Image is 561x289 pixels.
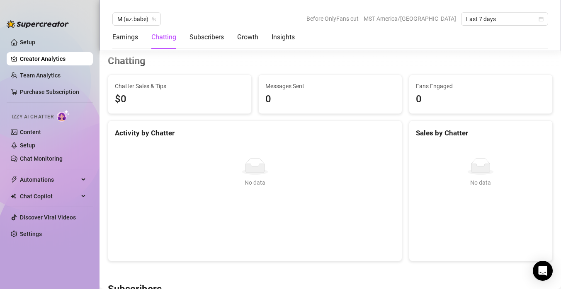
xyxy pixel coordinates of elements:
img: AI Chatter [57,110,70,122]
div: Growth [237,32,258,42]
div: Chatting [151,32,176,42]
span: M (az.babe) [117,13,156,25]
span: Chatter Sales & Tips [115,82,245,91]
span: Messages Sent [265,82,395,91]
div: Subscribers [189,32,224,42]
a: Setup [20,39,35,46]
span: MST America/[GEOGRAPHIC_DATA] [364,12,456,25]
span: calendar [539,17,544,22]
span: Izzy AI Chatter [12,113,53,121]
div: No data [118,178,392,187]
a: Discover Viral Videos [20,214,76,221]
h3: Chatting [108,55,146,68]
a: Creator Analytics [20,52,86,65]
img: Chat Copilot [11,193,16,199]
a: Purchase Subscription [20,85,86,99]
a: Team Analytics [20,72,61,79]
div: Activity by Chatter [115,128,395,139]
span: thunderbolt [11,176,17,183]
div: No data [419,178,542,187]
img: logo-BBDzfeDw.svg [7,20,69,28]
span: team [151,17,156,22]
div: Open Intercom Messenger [533,261,553,281]
a: Content [20,129,41,135]
span: Chat Copilot [20,190,79,203]
div: Insights [272,32,295,42]
span: Before OnlyFans cut [306,12,359,25]
span: Fans Engaged [416,82,546,91]
div: 0 [416,92,546,107]
a: Settings [20,231,42,237]
div: Earnings [112,32,138,42]
a: Chat Monitoring [20,155,63,162]
span: Last 7 days [466,13,543,25]
div: 0 [265,92,395,107]
span: $0 [115,92,245,107]
span: Automations [20,173,79,186]
div: Sales by Chatter [416,128,546,139]
a: Setup [20,142,35,149]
